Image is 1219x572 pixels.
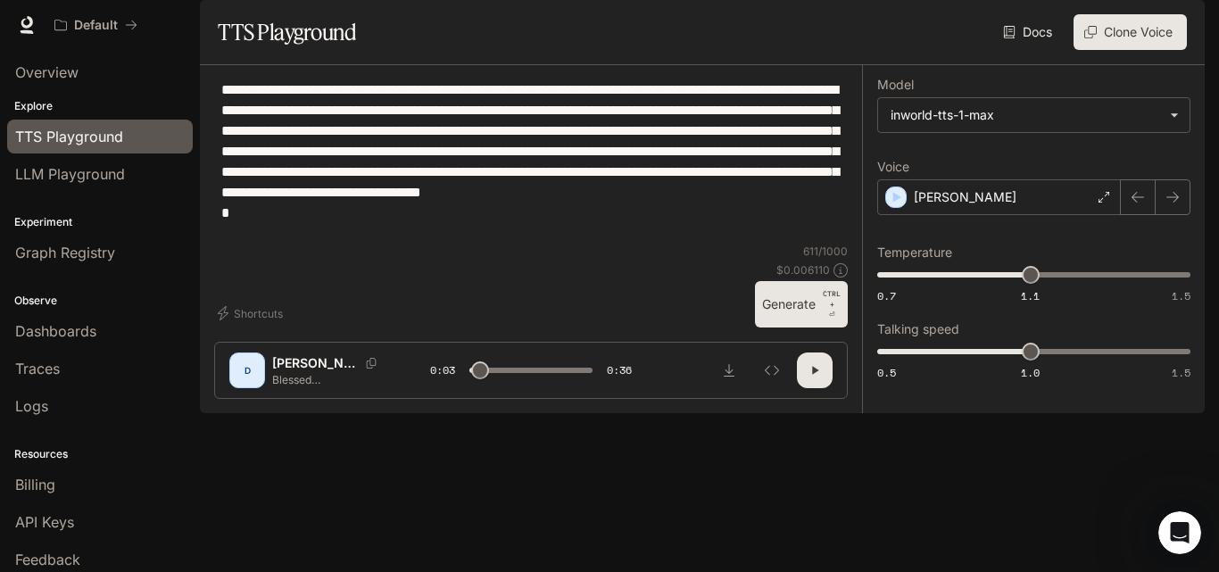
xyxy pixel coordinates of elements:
[46,7,145,43] button: All workspaces
[1074,14,1187,50] button: Clone Voice
[359,358,384,369] button: Copy Voice ID
[1021,288,1040,303] span: 1.1
[1172,288,1190,303] span: 1.5
[214,299,290,327] button: Shortcuts
[823,288,841,310] p: CTRL +
[233,356,261,385] div: D
[218,14,356,50] h1: TTS Playground
[877,79,914,91] p: Model
[74,18,118,33] p: Default
[1021,365,1040,380] span: 1.0
[272,354,359,372] p: [PERSON_NAME]
[914,188,1016,206] p: [PERSON_NAME]
[1172,365,1190,380] span: 1.5
[754,352,790,388] button: Inspect
[607,361,632,379] span: 0:36
[999,14,1059,50] a: Docs
[430,361,455,379] span: 0:03
[877,161,909,173] p: Voice
[272,372,387,387] p: Blessed [PERSON_NAME] was born in [GEOGRAPHIC_DATA], [DEMOGRAPHIC_DATA], on [DATE]. Though from a...
[877,323,959,336] p: Talking speed
[711,352,747,388] button: Download audio
[891,106,1161,124] div: inworld-tts-1-max
[823,288,841,320] p: ⏎
[878,98,1190,132] div: inworld-tts-1-max
[877,246,952,259] p: Temperature
[877,288,896,303] span: 0.7
[877,365,896,380] span: 0.5
[755,281,848,327] button: GenerateCTRL +⏎
[1158,511,1201,554] iframe: Intercom live chat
